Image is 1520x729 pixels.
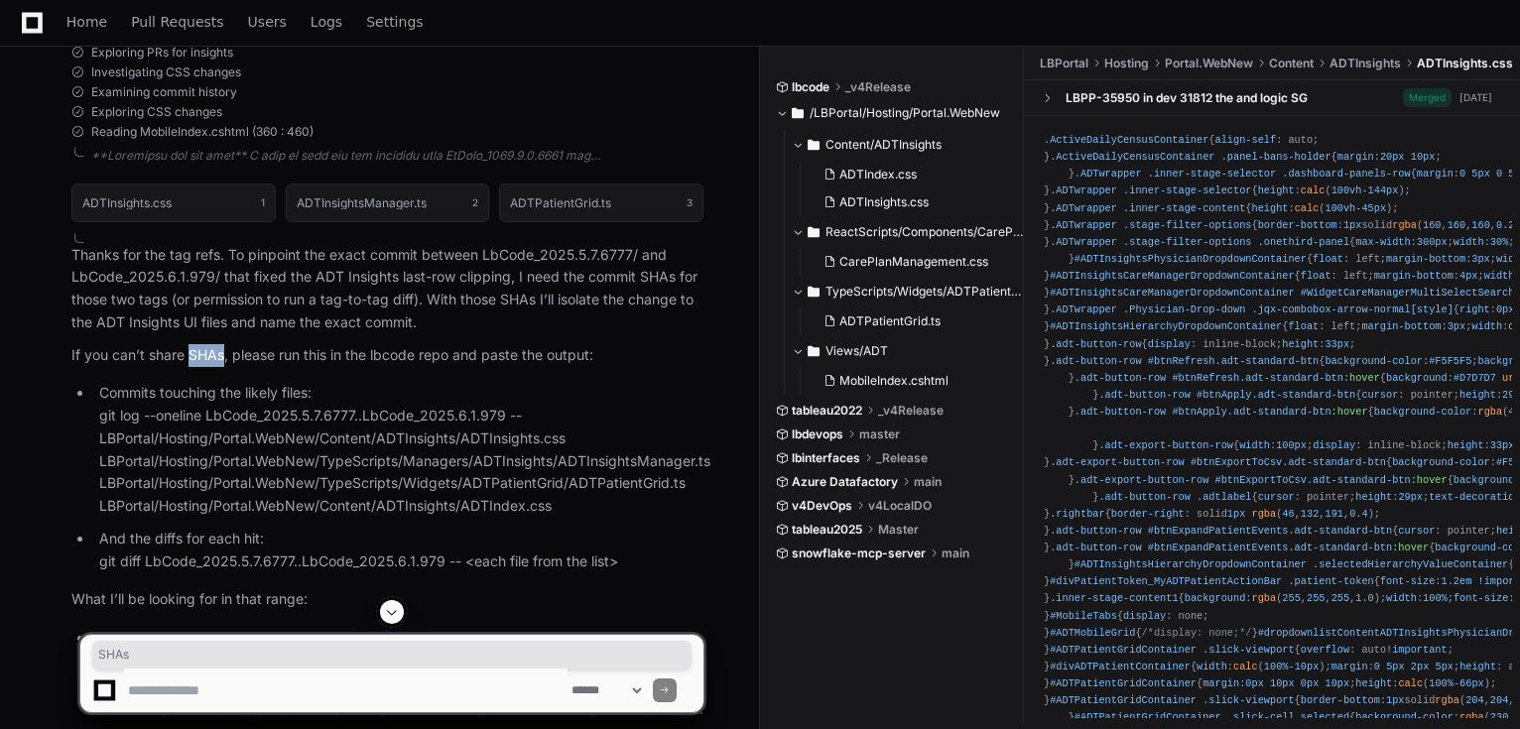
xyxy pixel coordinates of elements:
[1380,151,1405,163] span: 20px
[1050,202,1117,214] span: .ADTwrapper
[1123,202,1245,214] span: .inner-stage-content
[1227,508,1245,520] span: 1px
[825,137,942,153] span: Content/ADTInsights
[1282,592,1300,604] span: 255
[792,129,1025,161] button: Content/ADTInsights
[1050,151,1214,163] span: .ActiveDailyCensusContainer
[1386,253,1465,265] span: margin-bottom
[1191,456,1282,468] span: #btnExportToCsv
[91,148,703,164] div: **Loremipsu dol sit amet** C adip el sedd eiu tem incididu utla EtDolo_1069.9.0.6661 mag AlIqua_0...
[914,474,942,490] span: main
[1050,184,1117,196] span: .ADTwrapper
[1295,202,1320,214] span: calc
[816,367,1013,395] button: MobileIndex.cshtml
[1050,270,1294,282] span: #ADTInsightsCareManagerDropdownContainer
[876,450,928,466] span: _Release
[1197,389,1251,401] span: #btnApply
[776,97,1009,129] button: /LBPortal/Hosting/Portal.WebNew
[839,167,917,182] span: ADTIndex.css
[808,339,820,363] svg: Directory
[1075,253,1307,265] span: #ADTInsightsPhysicianDropdownContainer
[878,403,944,419] span: _v4Release
[1172,372,1239,384] span: #btnRefresh
[1343,372,1380,384] span: :hover
[1288,320,1319,332] span: float
[1252,592,1277,604] span: rgba
[1239,372,1343,384] span: .adt-standard-btn
[845,79,911,95] span: _v4Release
[1221,151,1331,163] span: .panel-bans-holder
[1477,406,1502,418] span: rgba
[1326,508,1343,520] span: 191
[1050,219,1117,231] span: .ADTwrapper
[311,16,342,28] span: Logs
[1496,304,1514,315] span: 0px
[1075,406,1166,418] span: .adt-button-row
[261,194,265,210] span: 1
[825,343,888,359] span: Views/ADT
[1307,592,1325,604] span: 255
[816,307,1013,335] button: ADTPatientGrid.ts
[816,248,1013,276] button: CarePlanManagement.css
[1098,389,1190,401] span: .adt-button-row
[1258,491,1295,503] span: cursor
[1417,56,1513,71] span: ADTInsights.css
[1471,168,1489,180] span: 5px
[1459,304,1490,315] span: right
[1417,168,1454,180] span: margin
[71,244,703,334] p: Thanks for the tag refs. To pinpoint the exact commit between LbCode_2025.5.7.6777/ and LbCode_20...
[1411,151,1436,163] span: 10px
[1258,219,1337,231] span: border-bottom
[1374,270,1454,282] span: margin-bottom
[1252,304,1411,315] span: .jqx-combobox-arrow-normal
[1075,372,1166,384] span: .adt-button-row
[1403,88,1452,107] span: Merged
[868,498,932,514] span: v4LocalDO
[1454,236,1484,248] span: width
[1123,304,1245,315] span: .Physician-Drop-down
[1050,355,1141,367] span: .adt-button-row
[792,522,862,538] span: tableau2025
[1288,525,1392,537] span: .adt-standard-btn
[510,197,611,209] h1: ADTPatientGrid.ts
[942,546,969,561] span: main
[1331,184,1362,196] span: 100vh
[1325,355,1423,367] span: background-color
[792,403,862,419] span: tableau2022
[1050,508,1104,520] span: .rightbar
[91,45,233,61] span: Exploring PRs for insights
[1313,253,1343,265] span: float
[792,216,1025,248] button: ReactScripts/Components/CarePlanManagement/Styles
[878,522,919,538] span: Master
[286,183,490,221] button: ADTInsightsManager.ts2
[825,224,1025,240] span: ReactScripts/Components/CarePlanManagement/Styles
[1148,338,1191,350] span: display
[1349,508,1367,520] span: 0.4
[1075,168,1142,180] span: .ADTwrapper
[1429,355,1471,367] span: #F5F5F5
[792,101,804,125] svg: Directory
[91,124,314,140] span: Reading MobileIndex.cshtml (360 : 460)
[1386,372,1448,384] span: background
[1215,134,1277,146] span: align-self
[1423,219,1441,231] span: 160
[1050,456,1185,468] span: .adt-export-button-row
[1075,558,1307,570] span: #ADTInsightsHierarchyDropdownContainer
[1502,372,1520,384] span: url
[839,373,949,389] span: MobileIndex.cshtml
[1398,525,1435,537] span: cursor
[1484,270,1515,282] span: width
[1098,439,1233,451] span: .adt-export-button-row
[1361,389,1398,401] span: cursor
[808,133,820,157] svg: Directory
[1423,592,1448,604] span: 100%
[1075,474,1209,486] span: .adt-export-button-row
[99,382,703,518] p: Commits touching the likely files: git log --oneline LbCode_2025.5.7.6777..LbCode_2025.6.1.979 --...
[1050,575,1282,587] span: #divPatientToken_MyADTPatientActionBar
[792,426,843,442] span: lbdevops
[297,197,427,209] h1: ADTInsightsManager.ts
[1282,168,1410,180] span: .dashboard-panels-row
[1282,338,1319,350] span: height
[1454,592,1508,604] span: font-size
[816,188,1013,216] button: ADTInsights.css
